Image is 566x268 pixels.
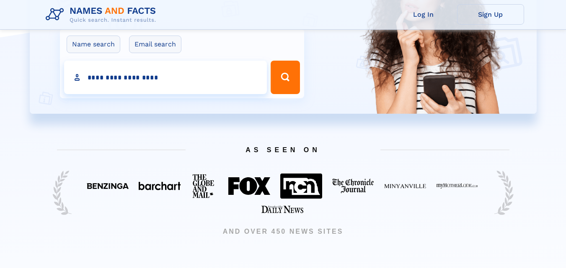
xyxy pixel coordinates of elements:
[139,182,181,190] img: Featured on BarChart
[228,177,270,195] img: Featured on FOX 40
[390,4,457,25] a: Log In
[384,183,426,189] img: Featured on Minyanville
[271,61,300,94] button: Search Button
[44,227,522,237] span: AND OVER 450 NEWS SITES
[129,36,181,53] label: Email search
[44,136,522,164] span: AS SEEN ON
[261,206,303,213] img: Featured on Starkville Daily News
[280,174,322,198] img: Featured on NCN
[457,4,524,25] a: Sign Up
[64,61,267,94] input: search input
[436,183,478,189] img: Featured on My Mother Lode
[191,172,218,200] img: Featured on The Globe And Mail
[87,183,129,189] img: Featured on Benzinga
[67,36,120,53] label: Name search
[42,3,163,26] img: Logo Names and Facts
[332,179,374,194] img: Featured on The Chronicle Journal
